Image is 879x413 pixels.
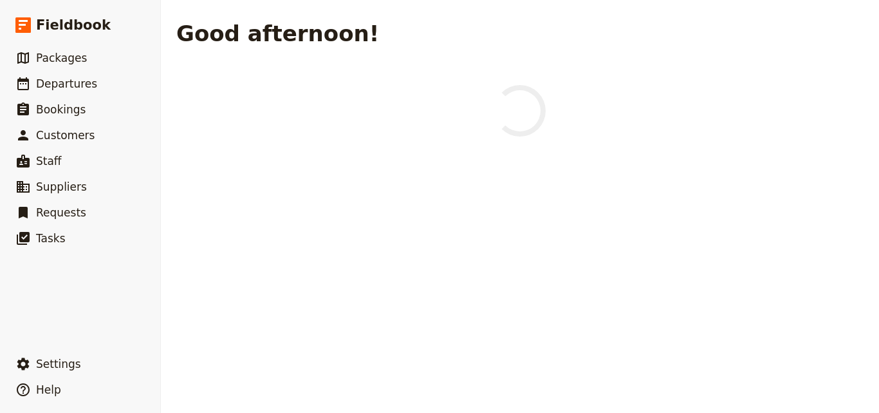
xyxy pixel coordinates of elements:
[36,180,87,193] span: Suppliers
[36,232,66,245] span: Tasks
[36,383,61,396] span: Help
[36,103,86,116] span: Bookings
[36,52,87,64] span: Packages
[36,206,86,219] span: Requests
[36,77,97,90] span: Departures
[36,129,95,142] span: Customers
[36,358,81,370] span: Settings
[36,155,62,168] span: Staff
[176,21,379,46] h1: Good afternoon!
[36,15,111,35] span: Fieldbook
